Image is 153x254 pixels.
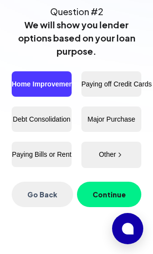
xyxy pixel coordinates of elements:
[12,182,73,207] button: Go Back
[81,106,141,132] button: Major Purchase
[77,182,141,207] button: Continue
[81,142,141,168] button: Other
[112,213,143,244] button: Open chat window
[12,71,72,97] button: Home Improvement
[12,106,72,132] button: Debt Consolidation
[12,18,141,58] p: We will show you lender options based on your loan purpose.
[50,5,103,18] p: Question #2
[81,71,141,97] button: Paying off Credit Cards
[12,142,72,167] button: Paying Bills or Rent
